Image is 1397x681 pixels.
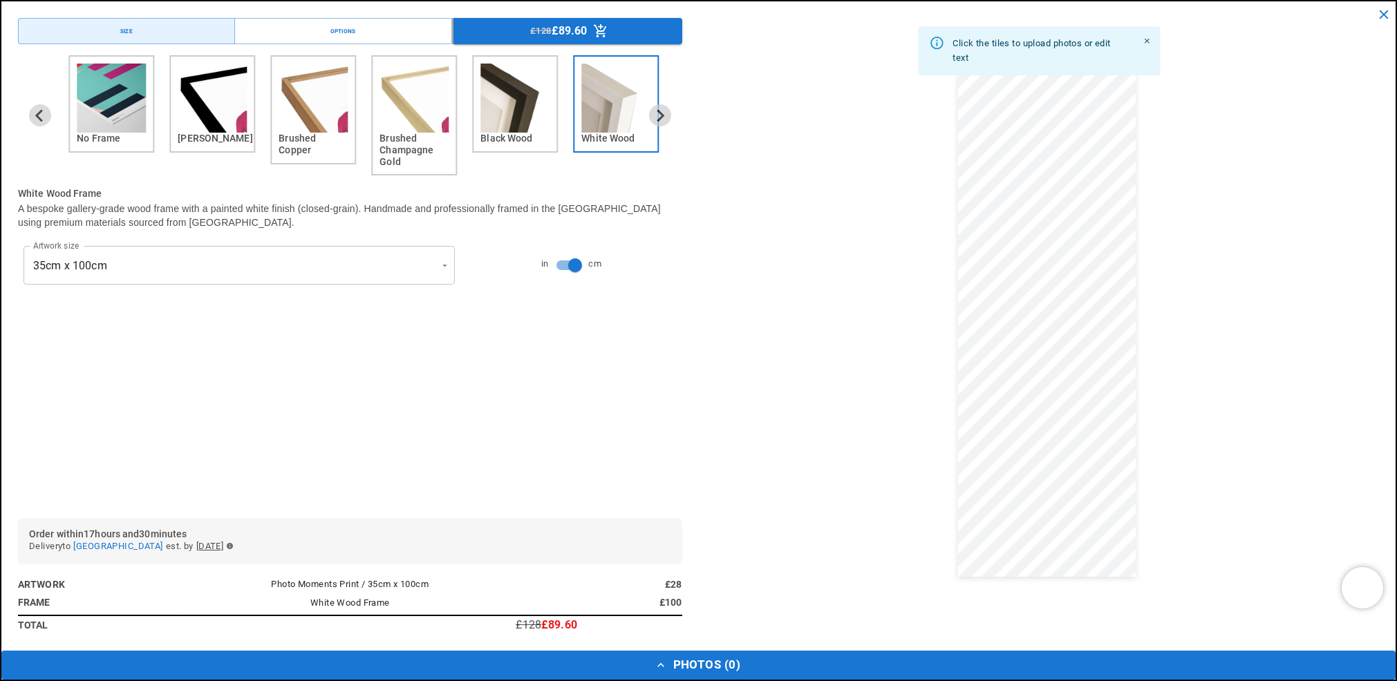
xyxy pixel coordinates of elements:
[178,133,247,144] h6: [PERSON_NAME]
[77,133,146,144] h6: No Frame
[581,133,650,144] h6: White Wood
[541,620,577,631] p: £89.60
[271,579,429,589] span: Photo Moments Print / 35cm x 100cm
[588,256,601,271] span: cm
[480,133,550,144] h6: Black Wood
[18,18,235,44] button: Size
[120,26,133,36] div: Size
[73,539,162,554] button: [GEOGRAPHIC_DATA]
[18,18,682,44] div: Menu buttons
[18,575,682,634] table: simple table
[18,202,682,229] p: A bespoke gallery-grade wood frame with a painted white finish (closed-grain). Handmade and profe...
[516,620,541,631] p: £128
[1,651,1396,680] button: Photos (0)
[1139,33,1155,49] button: Close
[1342,567,1383,608] iframe: Chatra live chat
[18,186,682,202] h6: White Wood Frame
[196,539,224,554] span: [DATE]
[24,246,455,285] div: 35cm x 100cm
[310,597,390,608] span: White Wood Frame
[379,133,449,167] h6: Brushed Champagne Gold
[29,104,51,126] button: Previous slide
[18,577,184,592] h6: Artwork
[68,55,158,175] li: 1 of 6
[18,595,184,610] h6: Frame
[472,55,562,175] li: 5 of 6
[73,541,162,551] span: [GEOGRAPHIC_DATA]
[1371,1,1397,28] button: close
[234,18,451,44] button: Options
[18,617,184,633] h6: Total
[169,55,259,175] li: 2 of 6
[516,577,682,592] h6: £28
[573,55,663,175] li: 6 of 6
[18,55,682,175] div: Frame Option
[330,26,356,36] div: Options
[166,539,194,554] span: est. by
[953,38,1110,64] span: Click the tiles to upload photos or edit text
[270,55,360,175] li: 3 of 6
[371,55,461,175] li: 4 of 6
[649,104,671,126] button: Next slide
[29,529,671,539] h6: Order within 17 hours and 30 minutes
[29,539,71,554] span: Delivery to
[541,256,549,271] span: in
[33,240,79,251] label: Artwork size
[516,595,682,610] h6: £100
[453,18,682,44] button: £128£89.60
[552,26,588,37] p: £89.60
[279,133,348,156] h6: Brushed Copper
[530,23,552,39] span: £128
